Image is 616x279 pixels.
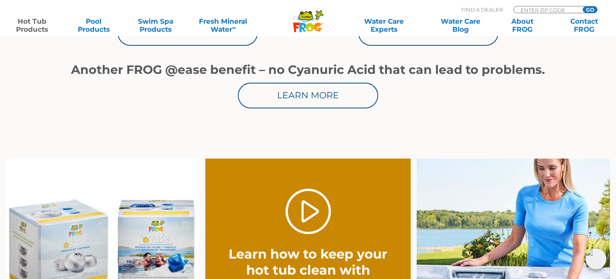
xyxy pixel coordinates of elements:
a: Water CareBlog [437,17,485,33]
a: AboutFROG [498,17,546,33]
sup: ∞ [232,24,236,31]
a: PoolProducts [70,17,118,33]
input: Zip Code Form [520,6,574,13]
input: GO [583,6,597,13]
p: Find A Dealer [461,6,503,13]
a: Fresh MineralWater∞ [193,17,253,33]
a: Water CareExperts [345,17,423,33]
h1: Another FROG @ease benefit – no Cyanuric Acid that can lead to problems. [67,63,549,77]
a: ContactFROG [560,17,608,33]
img: openIcon [586,248,606,269]
a: Swim SpaProducts [132,17,180,33]
a: Play Video [286,189,331,234]
a: Learn More [238,83,378,108]
a: Hot TubProducts [8,17,56,33]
